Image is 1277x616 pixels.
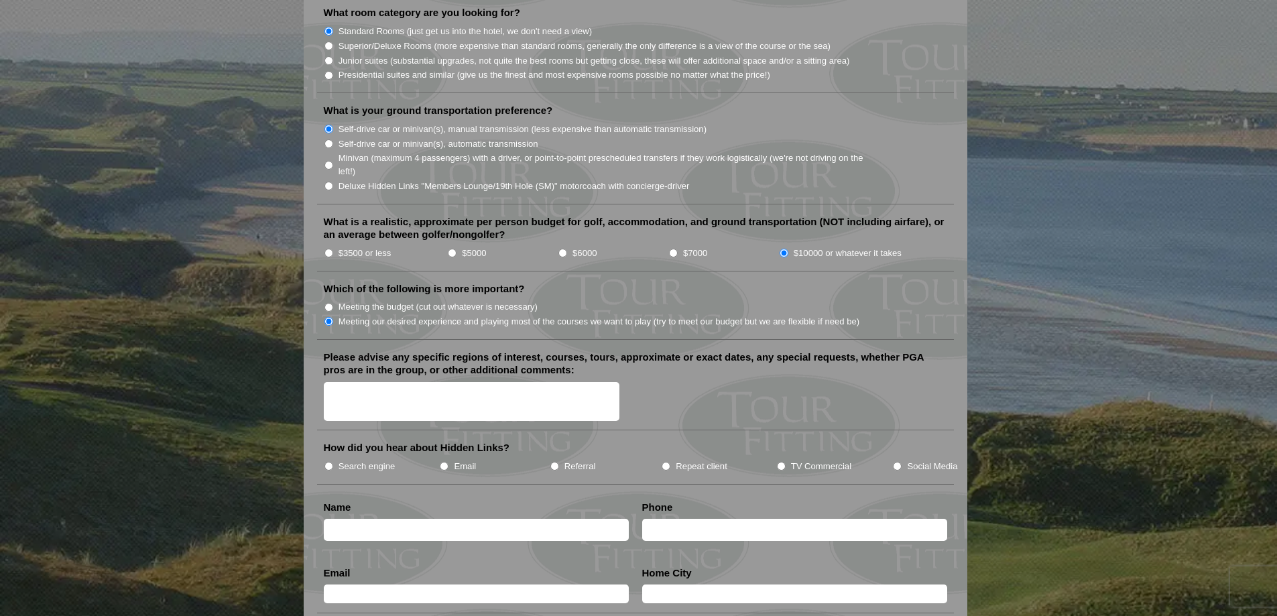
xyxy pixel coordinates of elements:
[339,460,396,473] label: Search engine
[339,68,770,82] label: Presidential suites and similar (give us the finest and most expensive rooms possible no matter w...
[794,247,902,260] label: $10000 or whatever it takes
[339,54,850,68] label: Junior suites (substantial upgrades, not quite the best rooms but getting close, these will offer...
[324,441,510,454] label: How did you hear about Hidden Links?
[572,247,597,260] label: $6000
[324,351,947,377] label: Please advise any specific regions of interest, courses, tours, approximate or exact dates, any s...
[339,151,877,178] label: Minivan (maximum 4 passengers) with a driver, or point-to-point prescheduled transfers if they wo...
[642,501,673,514] label: Phone
[462,247,486,260] label: $5000
[339,137,538,151] label: Self-drive car or minivan(s), automatic transmission
[791,460,851,473] label: TV Commercial
[907,460,957,473] label: Social Media
[339,25,593,38] label: Standard Rooms (just get us into the hotel, we don't need a view)
[324,282,525,296] label: Which of the following is more important?
[676,460,727,473] label: Repeat client
[324,215,947,241] label: What is a realistic, approximate per person budget for golf, accommodation, and ground transporta...
[564,460,596,473] label: Referral
[454,460,476,473] label: Email
[339,40,831,53] label: Superior/Deluxe Rooms (more expensive than standard rooms, generally the only difference is a vie...
[324,6,520,19] label: What room category are you looking for?
[683,247,707,260] label: $7000
[339,123,707,136] label: Self-drive car or minivan(s), manual transmission (less expensive than automatic transmission)
[339,247,391,260] label: $3500 or less
[324,501,351,514] label: Name
[642,566,692,580] label: Home City
[324,566,351,580] label: Email
[324,104,553,117] label: What is your ground transportation preference?
[339,180,690,193] label: Deluxe Hidden Links "Members Lounge/19th Hole (SM)" motorcoach with concierge-driver
[339,315,860,328] label: Meeting our desired experience and playing most of the courses we want to play (try to meet our b...
[339,300,538,314] label: Meeting the budget (cut out whatever is necessary)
